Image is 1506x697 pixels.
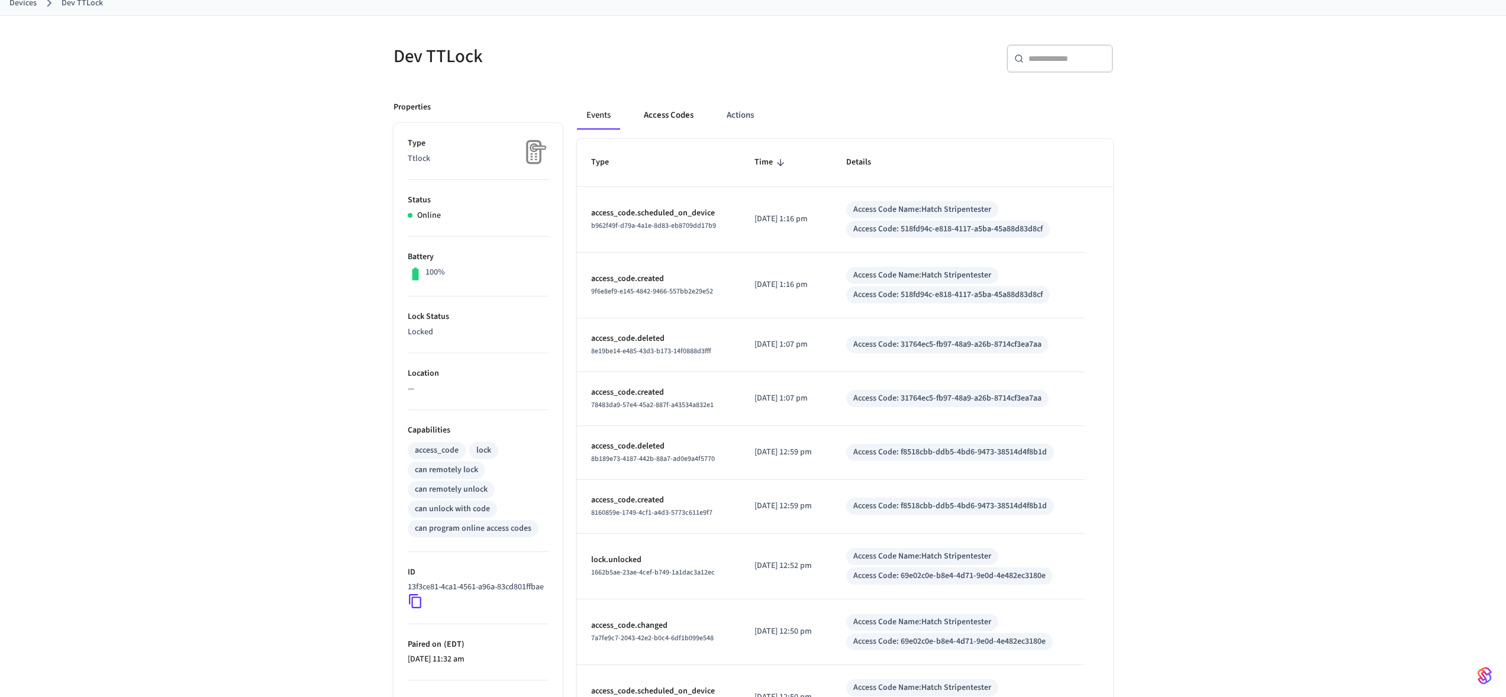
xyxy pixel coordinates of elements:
[591,346,711,356] span: 8e19be14-e485-43d3-b173-14f0888d3fff
[853,635,1046,648] div: Access Code: 69e02c0e-b8e4-4d71-9e0d-4e482ec3180e
[754,392,818,405] p: [DATE] 1:07 pm
[577,101,620,130] button: Events
[591,273,727,285] p: access_code.created
[591,153,624,172] span: Type
[591,508,712,518] span: 8160859e-1749-4cf1-a4d3-5773c611e9f7
[853,446,1047,459] div: Access Code: f8518cbb-ddb5-4bd6-9473-38514d4f8b1d
[408,581,544,593] p: 13f3ce81-4ca1-4561-a96a-83cd801ffbae
[853,500,1047,512] div: Access Code: f8518cbb-ddb5-4bd6-9473-38514d4f8b1d
[591,440,727,453] p: access_code.deleted
[853,269,991,282] div: Access Code Name: Hatch Stripentester
[853,223,1043,235] div: Access Code: 518fd94c-e818-4117-a5ba-45a88d83d8cf
[394,101,431,114] p: Properties
[591,286,713,296] span: 9f6e8ef9-e145-4842-9466-557bb2e29e52
[754,625,818,638] p: [DATE] 12:50 pm
[415,503,490,515] div: can unlock with code
[853,392,1041,405] div: Access Code: 31764ec5-fb97-48a9-a26b-8714cf3ea7aa
[853,338,1041,351] div: Access Code: 31764ec5-fb97-48a9-a26b-8714cf3ea7aa
[846,153,886,172] span: Details
[591,400,714,410] span: 78483da9-57e4-45a2-887f-a43534a832e1
[408,424,549,437] p: Capabilities
[408,383,549,395] p: —
[591,386,727,399] p: access_code.created
[591,619,727,632] p: access_code.changed
[591,221,716,231] span: b962f49f-d79a-4a1e-8d83-eb8709dd17b9
[394,44,746,69] h5: Dev TTLock
[408,153,549,165] p: Ttlock
[591,633,714,643] span: 7a7fe9c7-2043-42e2-b0c4-6df1b099e548
[408,194,549,206] p: Status
[853,570,1046,582] div: Access Code: 69e02c0e-b8e4-4d71-9e0d-4e482ec3180e
[591,567,715,577] span: 1662b5ae-23ae-4cef-b749-1a1dac3a12ec
[754,213,818,225] p: [DATE] 1:16 pm
[591,494,727,506] p: access_code.created
[408,326,549,338] p: Locked
[591,207,727,220] p: access_code.scheduled_on_device
[754,153,788,172] span: Time
[853,550,991,563] div: Access Code Name: Hatch Stripentester
[408,566,549,579] p: ID
[408,367,549,380] p: Location
[415,522,531,535] div: can program online access codes
[441,638,465,650] span: ( EDT )
[754,279,818,291] p: [DATE] 1:16 pm
[519,137,549,167] img: Placeholder Lock Image
[408,311,549,323] p: Lock Status
[754,500,818,512] p: [DATE] 12:59 pm
[417,209,441,222] p: Online
[577,101,1113,130] div: ant example
[853,682,991,694] div: Access Code Name: Hatch Stripentester
[408,638,549,651] p: Paired on
[408,653,549,666] p: [DATE] 11:32 am
[591,333,727,345] p: access_code.deleted
[408,251,549,263] p: Battery
[591,454,715,464] span: 8b189e73-4187-442b-88a7-ad0e9a4f5770
[853,204,991,216] div: Access Code Name: Hatch Stripentester
[754,446,818,459] p: [DATE] 12:59 pm
[408,137,549,150] p: Type
[853,616,991,628] div: Access Code Name: Hatch Stripentester
[476,444,491,457] div: lock
[1478,666,1492,685] img: SeamLogoGradient.69752ec5.svg
[754,560,818,572] p: [DATE] 12:52 pm
[415,464,478,476] div: can remotely lock
[415,483,488,496] div: can remotely unlock
[754,338,818,351] p: [DATE] 1:07 pm
[853,289,1043,301] div: Access Code: 518fd94c-e818-4117-a5ba-45a88d83d8cf
[717,101,763,130] button: Actions
[415,444,459,457] div: access_code
[634,101,703,130] button: Access Codes
[425,266,445,279] p: 100%
[591,554,727,566] p: lock.unlocked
